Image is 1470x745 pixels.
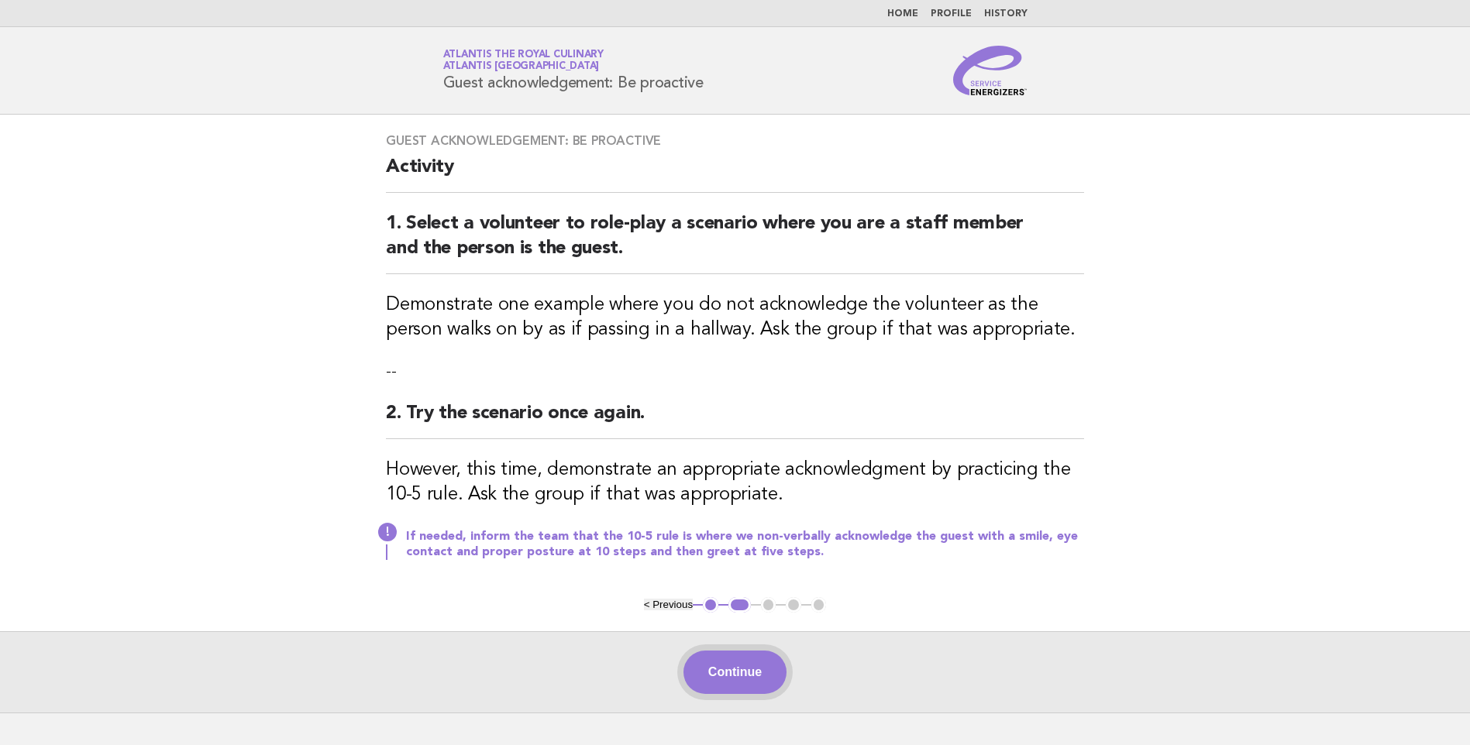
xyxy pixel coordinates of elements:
[386,293,1084,342] h3: Demonstrate one example where you do not acknowledge the volunteer as the person walks on by as i...
[443,50,604,71] a: Atlantis the Royal CulinaryAtlantis [GEOGRAPHIC_DATA]
[386,211,1084,274] h2: 1. Select a volunteer to role-play a scenario where you are a staff member and the person is the ...
[728,597,751,613] button: 2
[386,401,1084,439] h2: 2. Try the scenario once again.
[931,9,972,19] a: Profile
[386,155,1084,193] h2: Activity
[703,597,718,613] button: 1
[683,651,787,694] button: Continue
[386,361,1084,383] p: --
[443,62,600,72] span: Atlantis [GEOGRAPHIC_DATA]
[443,50,704,91] h1: Guest acknowledgement: Be proactive
[953,46,1028,95] img: Service Energizers
[406,529,1084,560] p: If needed, inform the team that the 10-5 rule is where we non-verbally acknowledge the guest with...
[386,458,1084,507] h3: However, this time, demonstrate an appropriate acknowledgment by practicing the 10-5 rule. Ask th...
[887,9,918,19] a: Home
[386,133,1084,149] h3: Guest acknowledgement: Be proactive
[644,599,693,610] button: < Previous
[984,9,1028,19] a: History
